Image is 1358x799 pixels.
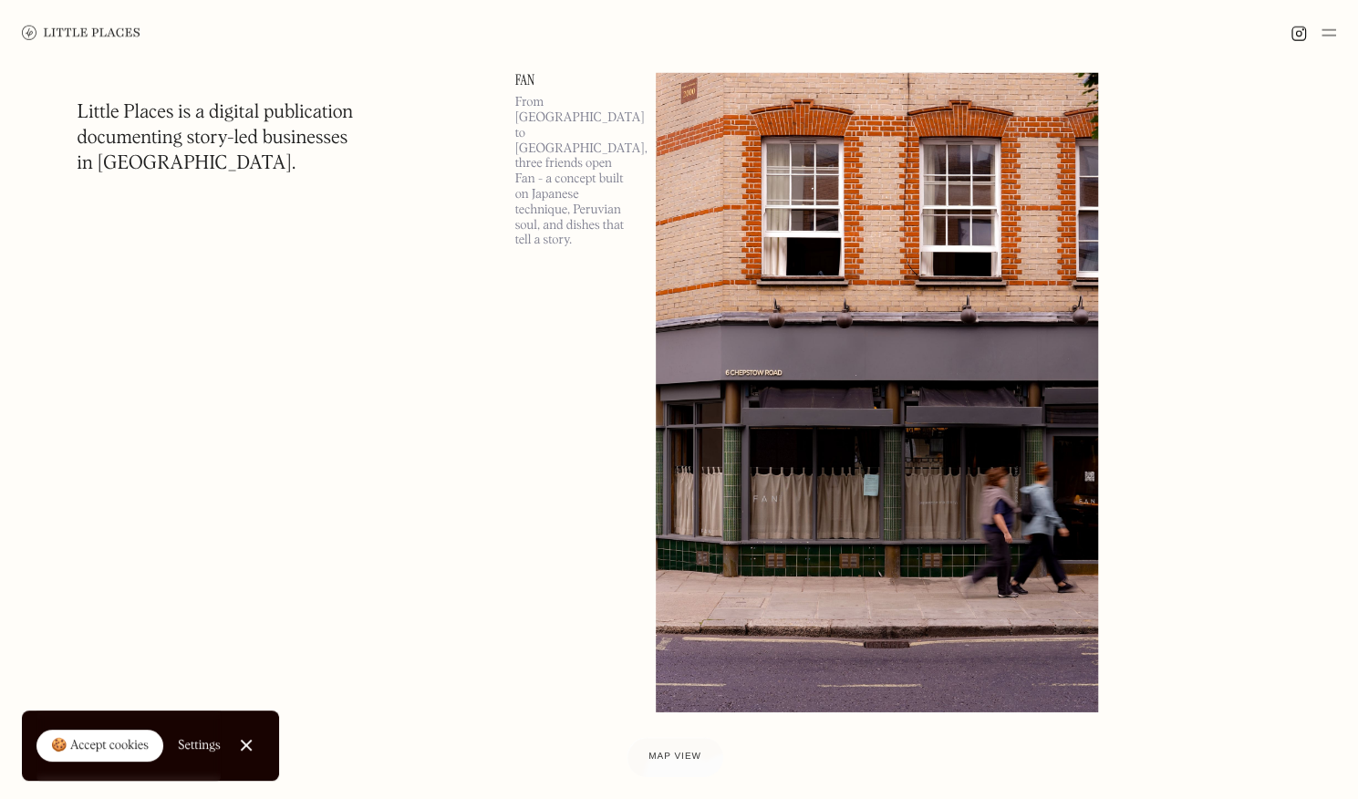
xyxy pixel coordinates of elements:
[627,737,723,777] a: Map view
[515,95,634,248] p: From [GEOGRAPHIC_DATA] to [GEOGRAPHIC_DATA], three friends open Fan - a concept built on Japanese...
[178,725,221,766] a: Settings
[245,745,246,746] div: Close Cookie Popup
[656,73,1098,712] img: Fan
[515,73,634,88] a: Fan
[178,739,221,752] div: Settings
[36,730,163,763] a: 🍪 Accept cookies
[78,100,354,177] h1: Little Places is a digital publication documenting story-led businesses in [GEOGRAPHIC_DATA].
[648,752,701,762] span: Map view
[51,737,149,755] div: 🍪 Accept cookies
[228,727,264,763] a: Close Cookie Popup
